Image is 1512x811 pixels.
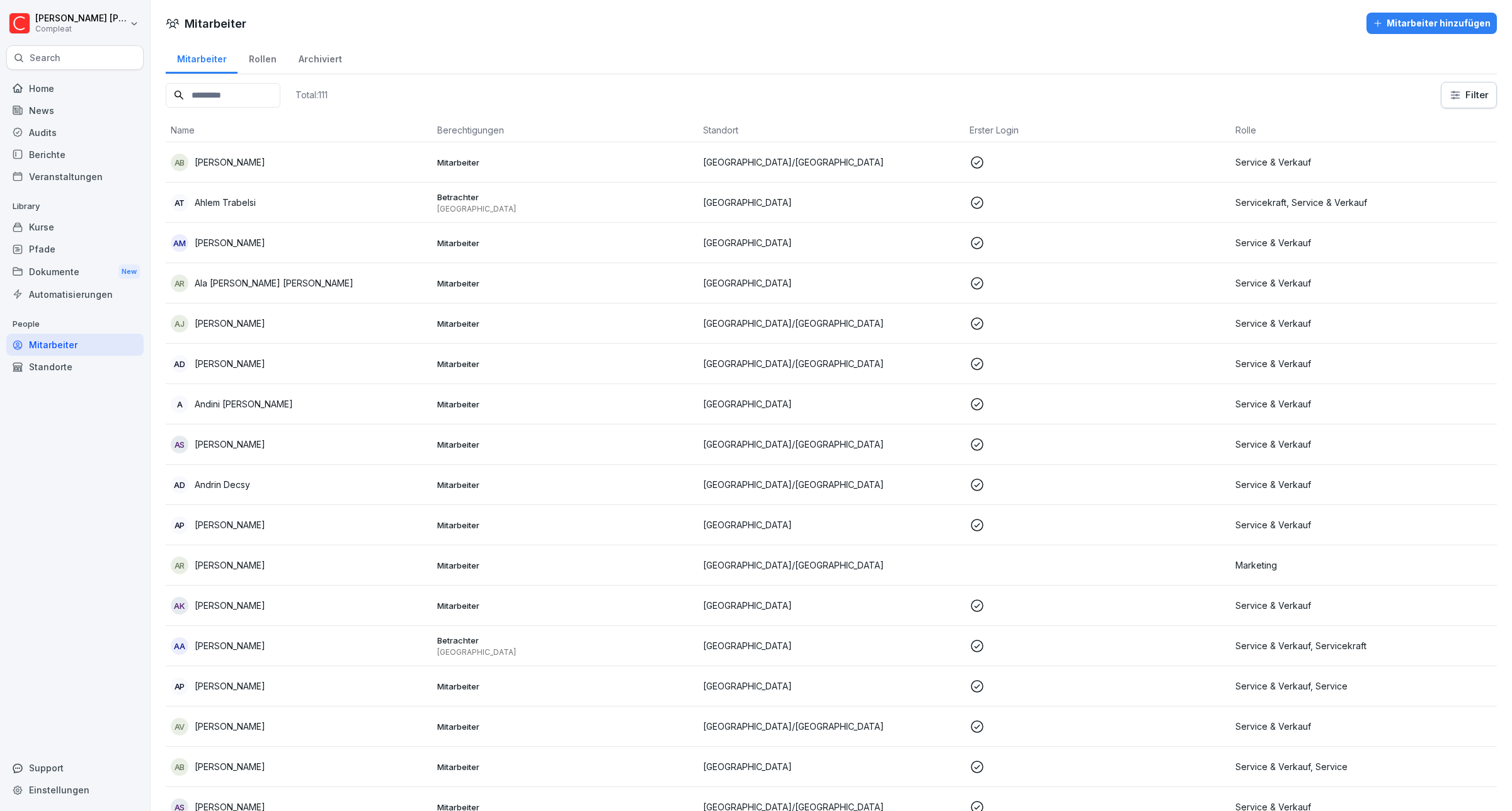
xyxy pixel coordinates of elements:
div: Mitarbeiter hinzufügen [1373,16,1491,30]
div: AM [171,234,188,252]
div: Standorte [6,356,144,378]
p: Mitarbeiter [437,237,694,249]
p: Service & Verkauf, Service [1235,679,1492,693]
div: AP [171,678,188,695]
p: People [6,314,144,334]
div: Berichte [6,144,144,166]
p: Marketing [1235,559,1492,572]
div: AB [171,154,188,171]
div: A [171,395,188,413]
p: [GEOGRAPHIC_DATA] [703,760,959,773]
p: Service & Verkauf [1235,518,1492,531]
p: Service & Verkauf [1235,478,1492,491]
div: AD [171,355,188,373]
p: [GEOGRAPHIC_DATA]/[GEOGRAPHIC_DATA] [703,438,959,451]
p: Mitarbeiter [437,560,694,571]
div: AK [171,597,188,615]
p: [GEOGRAPHIC_DATA] [437,647,694,657]
a: Audits [6,122,144,144]
p: Mitarbeiter [437,479,694,491]
p: Andini [PERSON_NAME] [195,397,293,411]
p: [GEOGRAPHIC_DATA]/[GEOGRAPHIC_DATA] [703,478,959,491]
p: [PERSON_NAME] [195,317,265,330]
p: [GEOGRAPHIC_DATA]/[GEOGRAPHIC_DATA] [703,357,959,370]
div: AJ [171,315,188,332]
p: [GEOGRAPHIC_DATA] [703,599,959,612]
div: Dokumente [6,260,144,283]
div: AB [171,758,188,776]
p: [GEOGRAPHIC_DATA] [703,397,959,411]
p: [PERSON_NAME] [195,236,265,249]
p: Library [6,196,144,217]
button: Mitarbeiter hinzufügen [1366,13,1497,34]
p: [GEOGRAPHIC_DATA] [703,236,959,249]
a: Pfade [6,238,144,260]
div: AD [171,476,188,494]
th: Rolle [1230,118,1497,142]
a: Automatisierungen [6,283,144,305]
div: New [118,264,140,279]
div: AR [171,557,188,574]
p: [GEOGRAPHIC_DATA] [703,196,959,209]
p: [GEOGRAPHIC_DATA] [703,276,959,290]
p: [GEOGRAPHIC_DATA] [437,204,694,214]
p: Service & Verkauf [1235,397,1492,411]
p: Mitarbeiter [437,761,694,773]
p: [PERSON_NAME] [195,357,265,370]
a: Rollen [238,42,287,74]
p: [GEOGRAPHIC_DATA]/[GEOGRAPHIC_DATA] [703,559,959,572]
a: Home [6,77,144,99]
p: Service & Verkauf, Service [1235,760,1492,773]
th: Standort [698,118,965,142]
p: Service & Verkauf [1235,357,1492,370]
p: [PERSON_NAME] [195,760,265,773]
p: [PERSON_NAME] [195,639,265,652]
p: Mitarbeiter [437,358,694,370]
p: Total: 111 [295,89,328,101]
p: Ahlem Trabelsi [195,196,256,209]
p: Service & Verkauf [1235,720,1492,733]
p: [PERSON_NAME] [195,599,265,612]
div: Support [6,757,144,779]
p: Mitarbeiter [437,399,694,410]
a: News [6,99,144,122]
p: [GEOGRAPHIC_DATA] [703,679,959,693]
p: [GEOGRAPHIC_DATA] [703,518,959,531]
div: Einstellungen [6,779,144,801]
a: Archiviert [287,42,353,74]
p: Mitarbeiter [437,721,694,732]
div: AP [171,516,188,534]
p: Ala [PERSON_NAME] [PERSON_NAME] [195,276,353,290]
p: [PERSON_NAME] [195,720,265,733]
a: Kurse [6,216,144,238]
p: Andrin Decsy [195,478,250,491]
p: Mitarbeiter [437,278,694,289]
th: Berechtigungen [432,118,699,142]
div: AA [171,637,188,655]
a: Veranstaltungen [6,166,144,188]
p: Mitarbeiter [437,439,694,450]
h1: Mitarbeiter [185,15,246,32]
th: Erster Login [965,118,1231,142]
p: [PERSON_NAME] [195,156,265,169]
p: Servicekraft, Service & Verkauf [1235,196,1492,209]
div: Filter [1449,89,1489,101]
button: Filter [1441,82,1496,108]
p: [GEOGRAPHIC_DATA]/[GEOGRAPHIC_DATA] [703,317,959,330]
p: [PERSON_NAME] [195,518,265,531]
div: Mitarbeiter [166,42,238,74]
a: Mitarbeiter [6,334,144,356]
p: Service & Verkauf [1235,276,1492,290]
p: Mitarbeiter [437,318,694,329]
p: [PERSON_NAME] [195,438,265,451]
p: Betrachter [437,635,694,646]
p: Compleat [35,25,127,33]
